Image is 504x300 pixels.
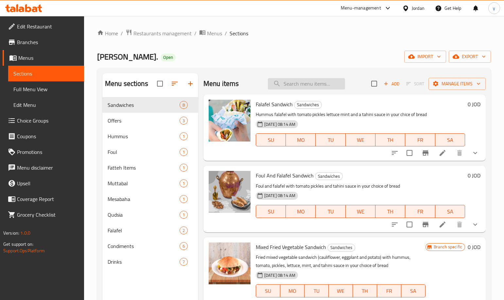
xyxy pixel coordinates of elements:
button: sort-choices [387,145,403,161]
span: 1 [180,180,187,187]
span: Menu disclaimer [17,164,79,172]
a: Menu disclaimer [3,160,84,175]
span: Condiments [108,242,180,250]
div: items [180,132,188,140]
span: Coupons [17,132,79,140]
span: Get support on: [3,240,33,248]
span: TH [378,135,403,145]
h6: 0 JOD [468,171,480,180]
span: Edit Restaurant [17,23,79,30]
span: Fatteh Items [108,164,180,172]
span: Menus [18,54,79,62]
a: Home [97,29,118,37]
span: import [409,53,441,61]
span: Sandwiches [294,101,322,108]
span: Drinks [108,258,180,266]
span: Mixed Fried Vegetable Sandwich [256,242,326,252]
span: Sort sections [167,76,182,92]
button: FR [377,284,401,297]
span: Add item [381,79,402,89]
p: Fried mixed vegetable sandwich (cauliflower, eggplant and potato) with hummus, tomato, pickles, l... [256,253,426,270]
button: delete [452,145,467,161]
button: FR [405,133,435,146]
span: Select section first [402,79,428,89]
span: TU [318,207,343,216]
div: items [180,179,188,187]
div: Sandwiches8 [102,97,198,113]
li: / [194,29,197,37]
div: items [180,242,188,250]
div: Sandwiches [294,101,322,109]
span: y [493,5,495,12]
button: WE [329,284,353,297]
img: Mixed Fried Vegetable Sandwich [209,242,251,284]
span: TU [307,286,326,296]
button: SU [256,284,280,297]
span: SU [259,207,283,216]
button: TU [316,205,345,218]
span: Manage items [434,80,480,88]
img: Foul And Falafel Sandwich [209,171,251,213]
img: Falafel Sandwich [209,100,251,142]
button: Add section [182,76,198,92]
div: Offers [108,117,180,125]
span: Foul [108,148,180,156]
div: Falafel2 [102,223,198,238]
span: 6 [180,243,187,249]
span: FR [408,207,432,216]
span: 1 [180,196,187,202]
span: Falafel [108,226,180,234]
span: Foul And Falafel Sandwich [256,171,314,180]
div: Hummus1 [102,128,198,144]
span: Full Menu View [13,85,79,93]
h6: 0 JOD [468,100,480,109]
button: TU [316,133,345,146]
span: Edit Menu [13,101,79,109]
span: Mesabaha [108,195,180,203]
h2: Menu items [203,79,239,89]
div: Menu-management [341,4,381,12]
button: MO [286,205,316,218]
a: Edit menu item [439,149,446,157]
span: Restaurants management [133,29,192,37]
button: Manage items [428,78,486,90]
span: Qudsia [108,211,180,219]
button: Branch-specific-item [418,145,433,161]
div: items [180,164,188,172]
svg: Show Choices [471,149,479,157]
a: Upsell [3,175,84,191]
a: Menus [3,50,84,66]
span: Version: [3,229,19,237]
button: sort-choices [387,217,403,232]
span: 7 [180,259,187,265]
span: WE [348,135,373,145]
a: Menus [199,29,222,38]
a: Sections [8,66,84,81]
span: 2 [180,227,187,234]
div: Fatteh Items1 [102,160,198,175]
button: TH [375,133,405,146]
li: / [121,29,123,37]
button: show more [467,217,483,232]
span: Promotions [17,148,79,156]
span: TU [318,135,343,145]
button: TH [353,284,377,297]
div: Drinks7 [102,254,198,270]
span: 1 [180,149,187,155]
li: / [225,29,227,37]
div: Muttabal [108,179,180,187]
h6: 0 JOD [468,242,480,252]
div: Mesabaha1 [102,191,198,207]
span: Menus [207,29,222,37]
div: Offers3 [102,113,198,128]
span: [DATE] 08:14 AM [262,272,298,278]
a: Full Menu View [8,81,84,97]
a: Support.OpsPlatform [3,246,45,255]
button: Add [381,79,402,89]
span: Sandwiches [108,101,180,109]
span: SU [259,286,278,296]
